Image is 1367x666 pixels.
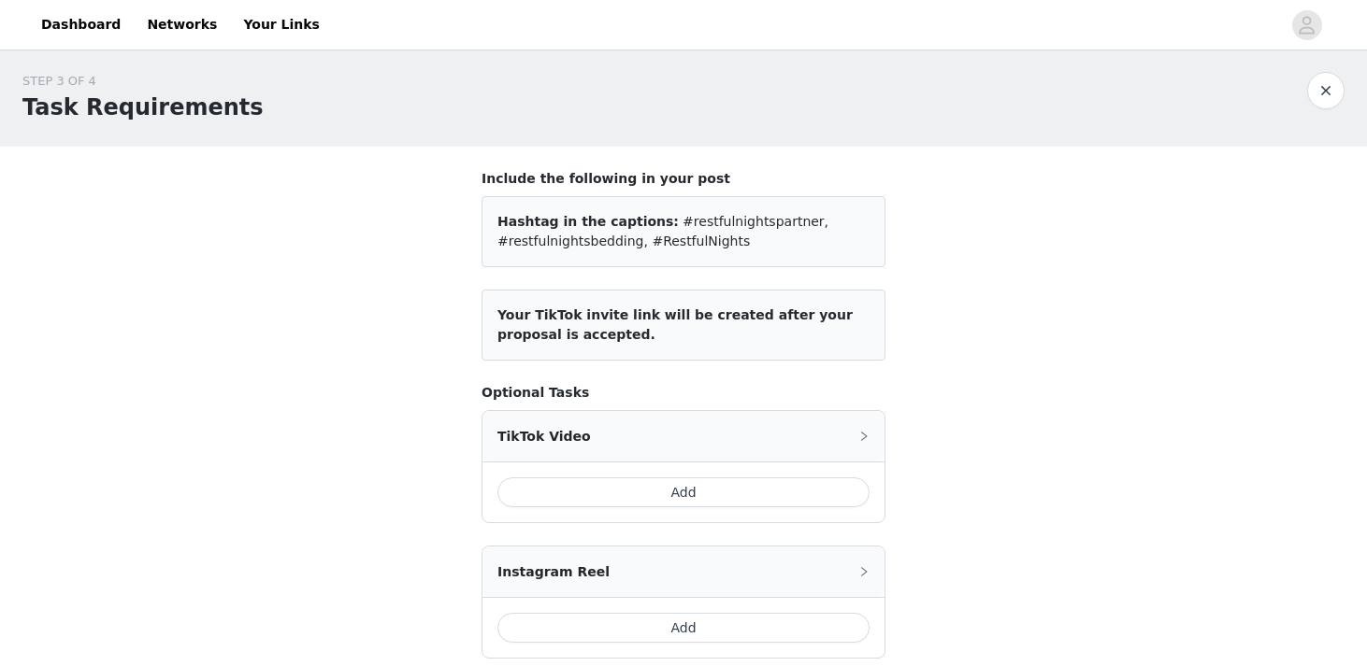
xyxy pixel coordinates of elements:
[1298,10,1316,40] div: avatar
[482,546,885,597] div: icon: rightInstagram Reel
[497,214,679,229] span: Hashtag in the captions:
[858,566,870,577] i: icon: right
[30,4,132,46] a: Dashboard
[482,169,885,189] h4: Include the following in your post
[858,431,870,442] i: icon: right
[497,307,853,342] span: Your TikTok invite link will be created after your proposal is accepted.
[482,411,885,461] div: icon: rightTikTok Video
[232,4,331,46] a: Your Links
[22,91,264,124] h1: Task Requirements
[497,613,870,643] button: Add
[497,214,828,248] span: #restfulnightspartner, #restfulnightsbedding, #RestfulNights
[482,383,885,403] h4: Optional Tasks
[136,4,228,46] a: Networks
[22,72,264,91] div: STEP 3 OF 4
[497,477,870,507] button: Add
